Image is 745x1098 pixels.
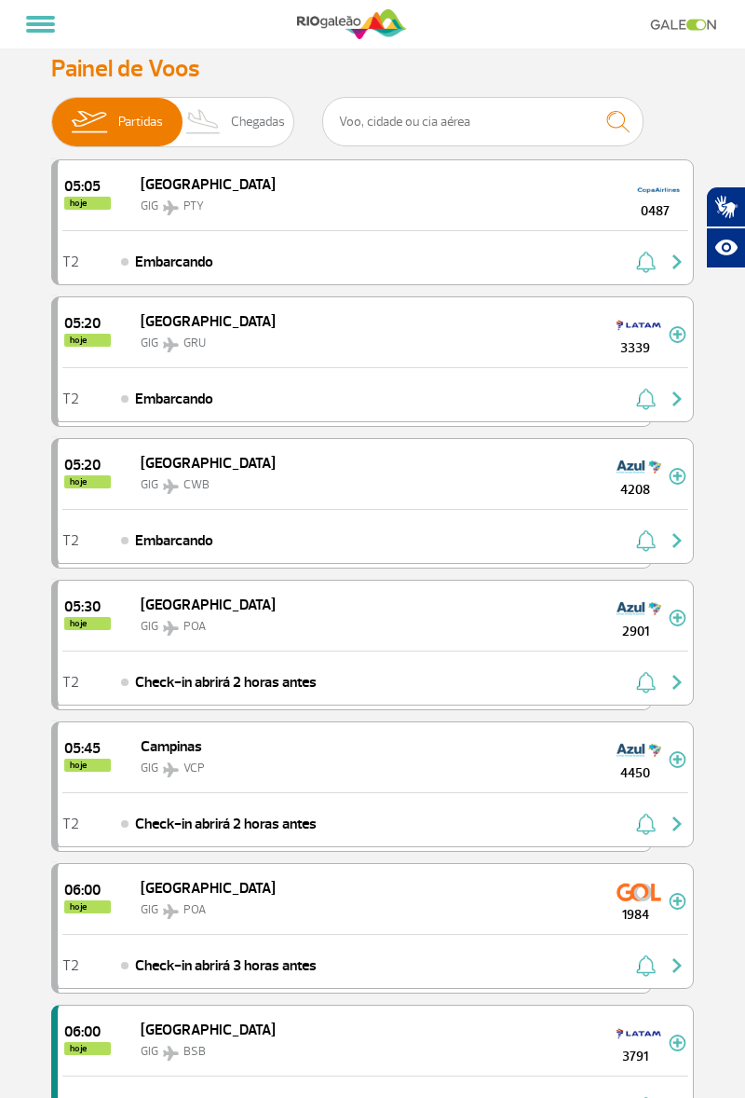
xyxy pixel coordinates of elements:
input: Voo, cidade ou cia aérea [322,97,643,146]
span: GIG [141,761,158,775]
img: sino-painel-voo.svg [636,671,656,693]
span: BSB [183,1044,206,1059]
span: 0487 [621,201,688,221]
span: [GEOGRAPHIC_DATA] [141,175,276,194]
span: 2025-09-25 05:30:00 [64,599,111,614]
span: T2 [62,959,79,972]
span: T2 [62,392,79,405]
span: T2 [62,817,79,830]
img: sino-painel-voo.svg [636,529,656,552]
h3: Painel de Voos [51,54,694,83]
span: VCP [183,761,205,775]
span: Check-in abrirá 2 horas antes [135,671,317,693]
span: hoje [64,759,111,772]
span: Partidas [118,98,163,146]
span: GIG [141,619,158,634]
span: GRU [183,336,206,350]
span: 4450 [602,763,669,783]
span: PTY [183,199,204,213]
img: sino-painel-voo.svg [636,251,656,273]
img: seta-direita-painel-voo.svg [666,529,688,552]
button: Abrir recursos assistivos. [706,227,745,268]
img: Azul Linhas Aéreas [616,452,661,482]
span: 2025-09-25 05:05:00 [64,179,111,194]
span: 2025-09-25 06:00:00 [64,1024,111,1039]
span: T2 [62,534,79,547]
span: Check-in abrirá 2 horas antes [135,813,317,835]
span: 4208 [602,480,669,500]
span: hoje [64,197,111,210]
span: hoje [64,900,111,913]
span: 2025-09-25 06:00:00 [64,883,111,898]
span: 2025-09-25 05:20:00 [64,458,111,473]
img: TAM LINHAS AEREAS [616,1019,661,1049]
img: slider-desembarque [176,98,231,146]
span: Embarcando [135,251,213,273]
span: Check-in abrirá 3 horas antes [135,954,317,977]
img: TAM LINHAS AEREAS [616,310,661,340]
span: POA [183,619,206,634]
img: sino-painel-voo.svg [636,954,656,977]
img: seta-direita-painel-voo.svg [666,251,688,273]
img: COPA Airlines [636,173,681,203]
img: slider-embarque [60,98,118,146]
span: GIG [141,1044,158,1059]
span: Embarcando [135,529,213,552]
span: [GEOGRAPHIC_DATA] [141,879,276,898]
img: Azul Linhas Aéreas [616,594,661,624]
button: Abrir tradutor de língua de sinais. [706,186,745,227]
img: seta-direita-painel-voo.svg [666,388,688,410]
img: seta-direita-painel-voo.svg [666,671,688,693]
img: mais-info-painel-voo.svg [669,326,686,343]
span: 2025-09-25 05:20:00 [64,316,111,331]
span: [GEOGRAPHIC_DATA] [141,454,276,473]
span: hoje [64,617,111,630]
img: seta-direita-painel-voo.svg [666,954,688,977]
span: Chegadas [231,98,285,146]
img: seta-direita-painel-voo.svg [666,813,688,835]
img: mais-info-painel-voo.svg [669,751,686,768]
img: mais-info-painel-voo.svg [669,893,686,910]
img: sino-painel-voo.svg [636,813,656,835]
span: GIG [141,199,158,213]
img: Azul Linhas Aéreas [616,735,661,765]
span: 2901 [602,622,669,641]
span: T2 [62,676,79,689]
span: 1984 [602,905,669,925]
img: mais-info-painel-voo.svg [669,468,686,485]
img: mais-info-painel-voo.svg [669,1035,686,1051]
div: Plugin de acessibilidade da Hand Talk. [706,186,745,268]
span: POA [183,902,206,917]
span: hoje [64,475,111,488]
span: GIG [141,477,158,492]
span: [GEOGRAPHIC_DATA] [141,312,276,331]
span: CWB [183,477,210,492]
img: sino-painel-voo.svg [636,388,656,410]
span: [GEOGRAPHIC_DATA] [141,1021,276,1039]
span: T2 [62,255,79,268]
span: 3791 [602,1047,669,1066]
span: hoje [64,334,111,347]
span: 2025-09-25 05:45:00 [64,741,111,756]
span: GIG [141,902,158,917]
span: 3339 [602,338,669,358]
img: mais-info-painel-voo.svg [669,610,686,626]
span: Campinas [141,737,202,756]
span: GIG [141,336,158,350]
span: hoje [64,1042,111,1055]
img: GOL Transportes Aereos [616,877,661,907]
span: Embarcando [135,388,213,410]
span: [GEOGRAPHIC_DATA] [141,596,276,614]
